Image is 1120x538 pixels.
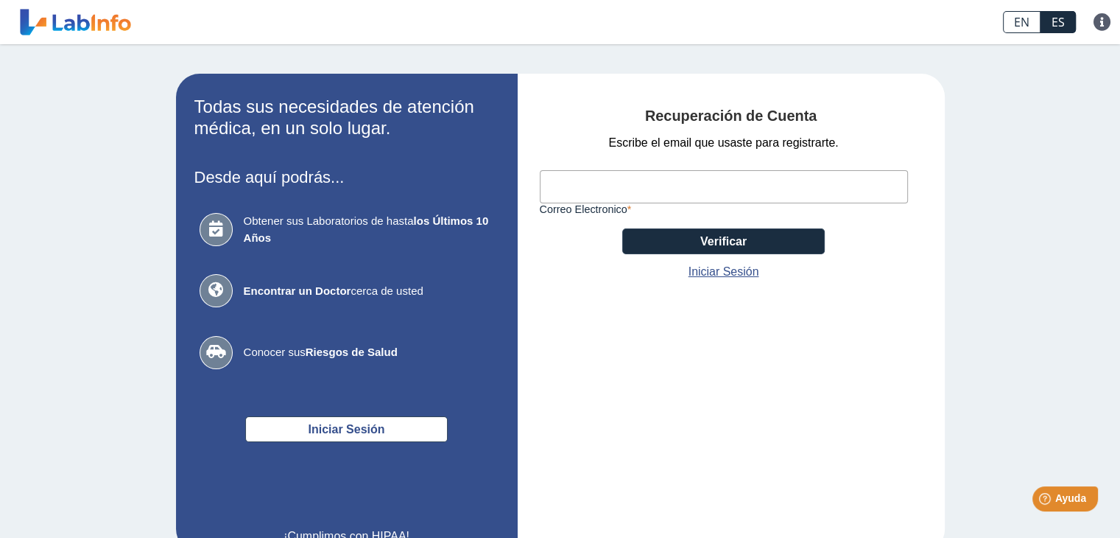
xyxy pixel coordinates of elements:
b: Riesgos de Salud [306,346,398,358]
label: Correo Electronico [540,203,908,215]
h2: Todas sus necesidades de atención médica, en un solo lugar. [194,97,499,139]
span: Obtener sus Laboratorios de hasta [244,213,494,246]
a: Iniciar Sesión [688,263,759,281]
b: los Últimos 10 Años [244,214,489,244]
button: Iniciar Sesión [245,416,448,442]
b: Encontrar un Doctor [244,284,351,297]
h3: Desde aquí podrás... [194,168,499,186]
h4: Recuperación de Cuenta [540,108,923,125]
button: Verificar [622,228,825,254]
span: cerca de usted [244,283,494,300]
a: EN [1003,11,1040,33]
span: Escribe el email que usaste para registrarte. [608,134,838,152]
span: Conocer sus [244,344,494,361]
a: ES [1040,11,1076,33]
iframe: Help widget launcher [989,481,1104,522]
